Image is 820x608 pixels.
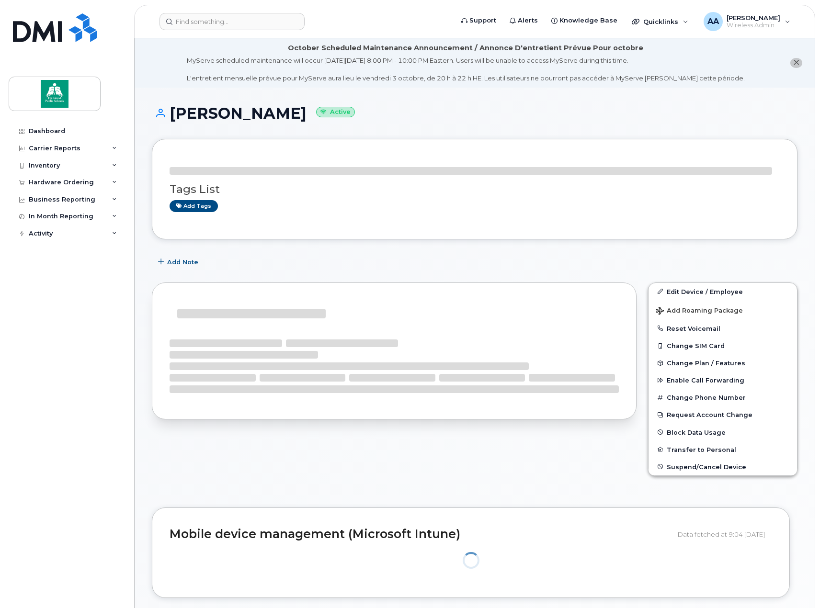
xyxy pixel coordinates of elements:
span: Suspend/Cancel Device [667,463,746,470]
button: Change SIM Card [649,337,797,354]
div: MyServe scheduled maintenance will occur [DATE][DATE] 8:00 PM - 10:00 PM Eastern. Users will be u... [187,56,745,83]
span: Enable Call Forwarding [667,377,744,384]
a: Edit Device / Employee [649,283,797,300]
button: Add Roaming Package [649,300,797,320]
span: Add Roaming Package [656,307,743,316]
button: Reset Voicemail [649,320,797,337]
button: Transfer to Personal [649,441,797,458]
h3: Tags List [170,183,780,195]
div: October Scheduled Maintenance Announcement / Annonce D'entretient Prévue Pour octobre [288,43,643,53]
span: Change Plan / Features [667,360,745,367]
button: Add Note [152,254,206,271]
div: Data fetched at 9:04 [DATE] [678,525,772,543]
button: Request Account Change [649,406,797,423]
a: Add tags [170,200,218,212]
span: Add Note [167,258,198,267]
button: Block Data Usage [649,424,797,441]
button: Change Plan / Features [649,354,797,372]
button: Suspend/Cancel Device [649,458,797,475]
h1: [PERSON_NAME] [152,105,797,122]
button: Enable Call Forwarding [649,372,797,389]
button: close notification [790,58,802,68]
button: Change Phone Number [649,389,797,406]
small: Active [316,107,355,118]
h2: Mobile device management (Microsoft Intune) [170,528,671,541]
